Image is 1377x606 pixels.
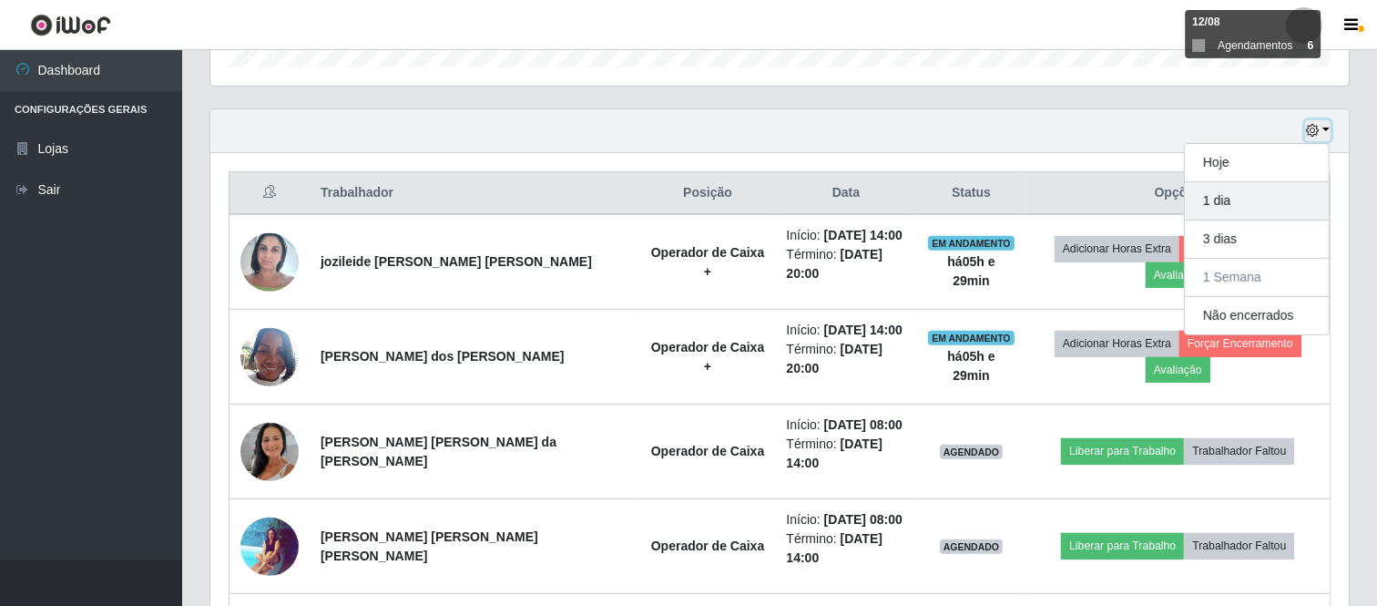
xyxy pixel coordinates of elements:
button: Hoje [1185,144,1329,182]
button: Liberar para Trabalho [1061,533,1184,559]
span: AGENDADO [940,539,1004,554]
li: Início: [787,226,906,245]
button: Adicionar Horas Extra [1055,331,1179,356]
span: AGENDADO [940,445,1004,459]
li: Término: [787,340,906,378]
li: Término: [787,245,906,283]
time: [DATE] 08:00 [824,512,903,527]
li: Início: [787,416,906,435]
th: Status [916,172,1025,215]
th: Posição [640,172,776,215]
time: [DATE] 14:00 [824,228,903,242]
button: Avaliação [1146,357,1210,383]
span: EM ANDAMENTO [928,331,1015,345]
strong: Operador de Caixa + [651,340,765,374]
button: Adicionar Horas Extra [1055,236,1179,262]
strong: [PERSON_NAME] dos [PERSON_NAME] [321,349,565,364]
button: Trabalhador Faltou [1184,438,1294,464]
strong: há 05 h e 29 min [947,349,994,383]
strong: [PERSON_NAME] [PERSON_NAME] da [PERSON_NAME] [321,435,556,468]
th: Data [776,172,917,215]
img: 1705690307767.jpeg [240,223,299,301]
img: 1743778813300.jpeg [240,400,299,504]
time: [DATE] 08:00 [824,417,903,432]
strong: [PERSON_NAME] [PERSON_NAME] [PERSON_NAME] [321,529,538,563]
button: Avaliação [1146,262,1210,288]
strong: Operador de Caixa [651,444,765,458]
button: 1 dia [1185,182,1329,221]
strong: Operador de Caixa + [651,245,765,279]
strong: Operador de Caixa [651,539,765,553]
li: Início: [787,510,906,529]
th: Trabalhador [310,172,640,215]
button: 3 dias [1185,221,1329,259]
img: CoreUI Logo [30,14,111,36]
button: Não encerrados [1185,297,1329,334]
button: Liberar para Trabalho [1061,438,1184,464]
img: 1748991397943.jpeg [240,517,299,576]
button: Trabalhador Faltou [1184,533,1294,559]
time: [DATE] 14:00 [824,323,903,337]
img: 1735231534658.jpeg [240,318,299,395]
button: 1 Semana [1185,259,1329,297]
li: Início: [787,321,906,340]
li: Término: [787,435,906,473]
strong: há 05 h e 29 min [947,254,994,288]
strong: jozileide [PERSON_NAME] [PERSON_NAME] [321,254,592,269]
th: Opções [1026,172,1331,215]
span: EM ANDAMENTO [928,236,1015,251]
button: Forçar Encerramento [1179,236,1301,262]
li: Término: [787,529,906,568]
button: Forçar Encerramento [1179,331,1301,356]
